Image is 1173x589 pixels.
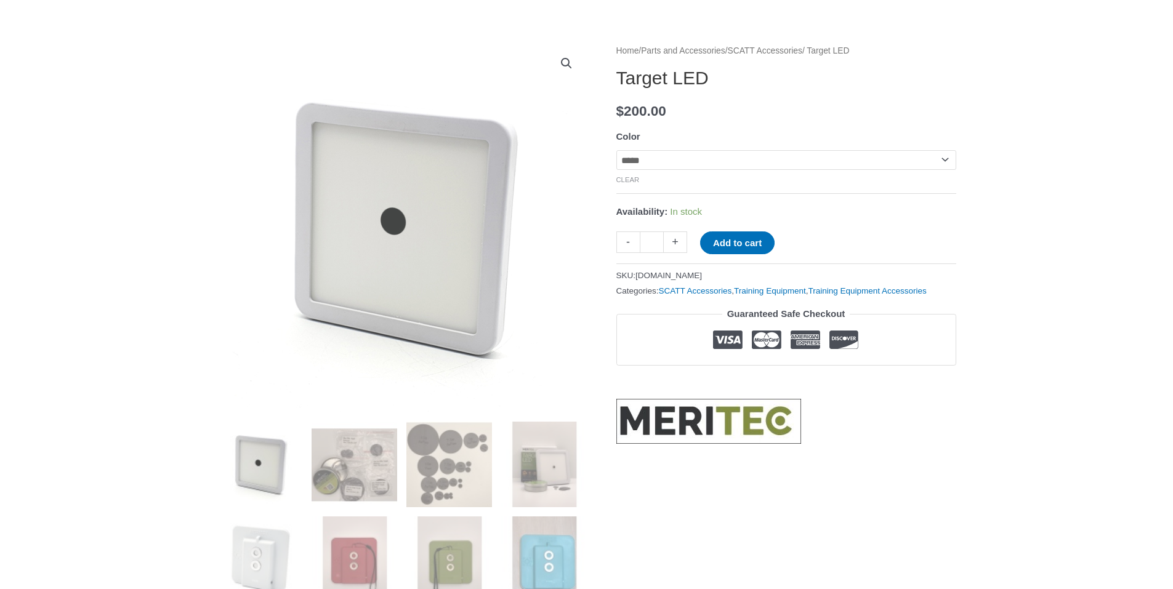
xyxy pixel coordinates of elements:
[406,422,492,507] img: Target LED - Image 3
[659,286,732,295] a: SCATT Accessories
[616,46,639,55] a: Home
[555,52,578,74] a: View full-screen image gallery
[217,422,303,507] img: Target LED
[641,46,725,55] a: Parts and Accessories
[722,305,850,323] legend: Guaranteed Safe Checkout
[616,375,956,390] iframe: Customer reviews powered by Trustpilot
[616,231,640,253] a: -
[635,271,702,280] span: [DOMAIN_NAME]
[616,176,640,183] a: Clear options
[616,131,640,142] label: Color
[640,231,664,253] input: Product quantity
[616,43,956,59] nav: Breadcrumb
[616,103,624,119] span: $
[670,206,702,217] span: In stock
[501,422,587,507] img: Target LED - Image 4
[616,206,668,217] span: Availability:
[734,286,806,295] a: Training Equipment
[728,46,802,55] a: SCATT Accessories
[700,231,775,254] button: Add to cart
[312,422,397,507] img: Target LED - Image 2
[616,399,801,444] a: MERITEC
[808,286,926,295] a: Training Equipment Accessories
[616,67,956,89] h1: Target LED
[616,283,927,299] span: Categories: , ,
[616,103,666,119] bdi: 200.00
[616,268,703,283] span: SKU:
[664,231,687,253] a: +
